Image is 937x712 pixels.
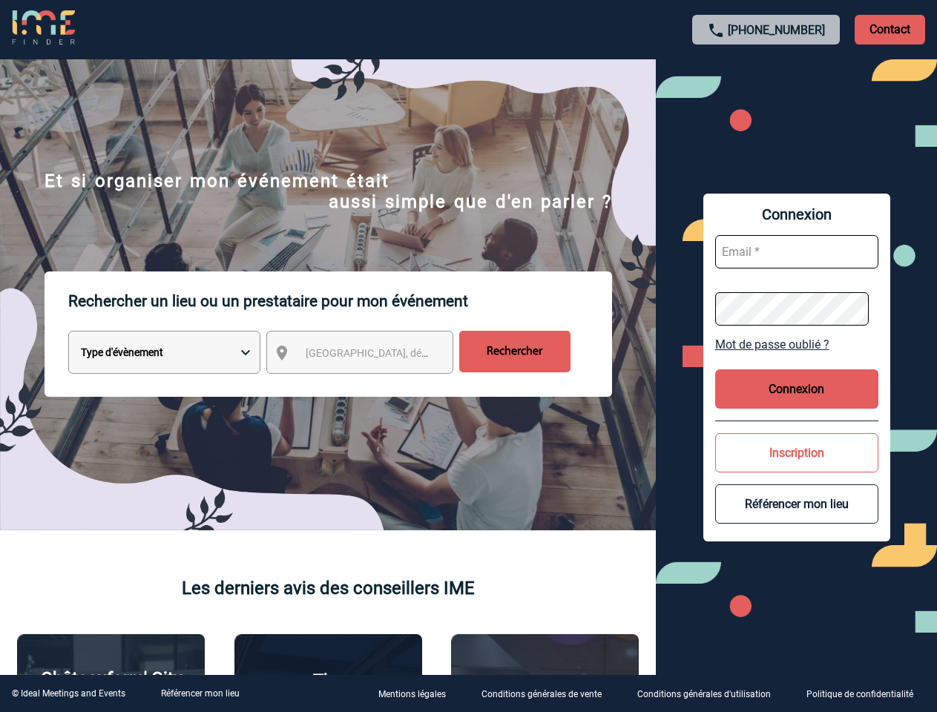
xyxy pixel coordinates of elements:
a: Référencer mon lieu [161,688,240,699]
button: Référencer mon lieu [715,484,878,524]
a: Conditions générales de vente [470,687,625,701]
a: Conditions générales d'utilisation [625,687,795,701]
p: Conditions générales de vente [481,690,602,700]
a: Mot de passe oublié ? [715,337,878,352]
p: Rechercher un lieu ou un prestataire pour mon événement [68,271,612,331]
div: © Ideal Meetings and Events [12,688,125,699]
a: Mentions légales [366,687,470,701]
a: [PHONE_NUMBER] [728,23,825,37]
button: Inscription [715,433,878,472]
p: Mentions légales [378,690,446,700]
p: Conditions générales d'utilisation [637,690,771,700]
p: Politique de confidentialité [806,690,913,700]
a: Politique de confidentialité [795,687,937,701]
input: Rechercher [459,331,571,372]
img: call-24-px.png [707,22,725,39]
span: Connexion [715,205,878,223]
p: Châteauform' City [GEOGRAPHIC_DATA] [25,668,197,710]
span: [GEOGRAPHIC_DATA], département, région... [306,347,512,359]
p: Agence 2ISD [494,672,596,693]
p: Contact [855,15,925,44]
p: The [GEOGRAPHIC_DATA] [243,670,414,712]
input: Email * [715,235,878,268]
button: Connexion [715,369,878,409]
